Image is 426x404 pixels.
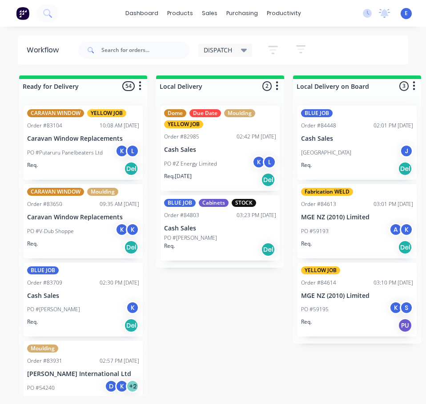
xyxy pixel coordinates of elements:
div: J [400,144,413,158]
p: Cash Sales [301,135,413,143]
div: Order #84803 [164,211,199,219]
div: 03:23 PM [DATE] [237,211,276,219]
p: Req. [27,318,38,326]
p: PO #59193 [301,227,329,235]
div: Del [398,240,412,254]
div: K [389,301,402,314]
p: [PERSON_NAME] International Ltd [27,370,139,378]
div: S [400,301,413,314]
p: Req. [27,161,38,169]
a: dashboard [121,7,163,20]
div: PU [398,318,412,333]
div: K [115,380,129,393]
div: BLUE JOB [164,199,196,207]
div: Del [261,173,275,187]
div: K [126,301,139,314]
div: D [104,380,118,393]
div: YELLOW JOB [164,120,203,128]
div: Order #84613 [301,200,336,208]
div: BLUE JOBOrder #8444802:01 PM [DATE]Cash Sales[GEOGRAPHIC_DATA]JReq.Del [297,106,417,180]
div: 10:08 AM [DATE] [100,122,139,130]
div: 03:01 PM [DATE] [374,200,413,208]
p: PO #V-Dub Shoppe [27,227,74,235]
p: Req. [301,240,312,248]
div: L [263,155,276,169]
div: STOCK [232,199,256,207]
div: CARAVAN WINDOWYELLOW JOBOrder #8310410:08 AM [DATE]Caravan Window ReplacementsPO #Putaruru Panelb... [24,106,143,180]
div: A [389,223,402,236]
div: CARAVAN WINDOW [27,109,84,117]
p: MGE NZ (2010) Limited [301,292,413,300]
div: sales [197,7,222,20]
div: products [163,7,197,20]
p: PO #59195 [301,305,329,313]
p: [GEOGRAPHIC_DATA] [301,149,351,157]
div: Order #83709 [27,279,62,287]
p: Req. [27,240,38,248]
div: Moulding [224,109,255,117]
div: + 2 [126,380,139,393]
div: K [126,223,139,236]
div: Fabrication WELD [301,188,353,196]
p: Cash Sales [164,225,276,232]
div: CARAVAN WINDOW [27,188,84,196]
div: Cabinets [199,199,229,207]
p: Cash Sales [164,146,276,154]
div: productivity [262,7,305,20]
p: Req. [DATE] [164,172,192,180]
p: MGE NZ (2010) Limited [301,214,413,221]
p: PO #Z Energy Limited [164,160,217,168]
div: YELLOW JOB [301,266,340,274]
div: Dome [164,109,186,117]
div: Del [124,162,138,176]
p: Caravan Window Replacements [27,214,139,221]
div: 02:57 PM [DATE] [100,357,139,365]
div: 09:35 AM [DATE] [100,200,139,208]
div: Order #83931 [27,357,62,365]
div: L [126,144,139,158]
div: K [115,223,129,236]
div: Order #84614 [301,279,336,287]
div: Moulding [27,345,58,353]
p: PO #[PERSON_NAME] [27,305,80,313]
div: Order #83104 [27,122,62,130]
input: Search for orders... [101,41,189,59]
div: Del [261,242,275,257]
p: Caravan Window Replacements [27,135,139,143]
div: Fabrication WELDOrder #8461303:01 PM [DATE]MGE NZ (2010) LimitedPO #59193AKReq.Del [297,184,417,258]
p: Req. [164,242,175,250]
div: Moulding [87,188,118,196]
p: PO #[PERSON_NAME] [164,234,217,242]
div: Del [124,240,138,254]
div: K [400,223,413,236]
div: K [115,144,129,158]
div: Del [124,318,138,333]
div: BLUE JOBCabinetsSTOCKOrder #8480303:23 PM [DATE]Cash SalesPO #[PERSON_NAME]Req.Del [161,195,280,261]
span: DISPATCH [204,45,232,55]
div: 03:10 PM [DATE] [374,279,413,287]
p: PO #Putaruru Panelbeaters Ltd [27,149,103,157]
span: E [405,9,408,17]
p: Req. [301,161,312,169]
div: purchasing [222,7,262,20]
div: Order #82985 [164,133,199,141]
p: PO #54240 [27,384,55,392]
div: CARAVAN WINDOWMouldingOrder #8365009:35 AM [DATE]Caravan Window ReplacementsPO #V-Dub ShoppeKKReq... [24,184,143,258]
div: 02:30 PM [DATE] [100,279,139,287]
div: BLUE JOBOrder #8370902:30 PM [DATE]Cash SalesPO #[PERSON_NAME]KReq.Del [24,263,143,337]
div: K [252,155,265,169]
div: BLUE JOB [27,266,59,274]
div: Workflow [27,45,63,55]
div: Due Date [189,109,221,117]
p: Cash Sales [27,292,139,300]
div: 02:01 PM [DATE] [374,122,413,130]
p: Req. [301,318,312,326]
div: DomeDue DateMouldingYELLOW JOBOrder #8298502:42 PM [DATE]Cash SalesPO #Z Energy LimitedKLReq.[DAT... [161,106,280,191]
div: YELLOW JOB [87,109,126,117]
div: Order #83650 [27,200,62,208]
div: 02:42 PM [DATE] [237,133,276,141]
img: Factory [16,7,29,20]
div: YELLOW JOBOrder #8461403:10 PM [DATE]MGE NZ (2010) LimitedPO #59195KSReq.PU [297,263,417,337]
div: Del [398,162,412,176]
div: BLUE JOB [301,109,333,117]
